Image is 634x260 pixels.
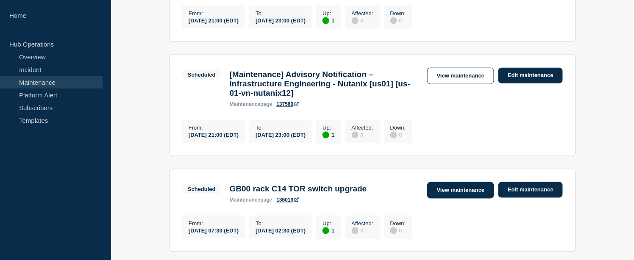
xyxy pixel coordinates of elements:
[256,220,306,227] p: To :
[256,124,306,131] p: To :
[323,124,334,131] p: Up :
[256,17,306,24] div: [DATE] 23:00 (EDT)
[188,72,216,78] div: Scheduled
[323,227,329,234] div: up
[352,132,359,138] div: disabled
[189,131,239,138] div: [DATE] 21:00 (EDT)
[188,186,216,192] div: Scheduled
[230,101,273,107] p: page
[323,220,334,227] p: Up :
[230,184,367,194] h3: GB00 rack C14 TOR switch upgrade
[323,131,334,138] div: 1
[276,101,298,107] a: 137560
[230,197,261,203] span: maintenance
[352,124,373,131] p: Affected :
[352,220,373,227] p: Affected :
[230,101,261,107] span: maintenance
[390,131,406,138] div: 0
[390,17,397,24] div: disabled
[498,68,563,83] a: Edit maintenance
[498,182,563,198] a: Edit maintenance
[390,17,406,24] div: 0
[390,227,397,234] div: disabled
[323,132,329,138] div: up
[323,10,334,17] p: Up :
[323,227,334,234] div: 1
[390,220,406,227] p: Down :
[352,17,373,24] div: 0
[352,10,373,17] p: Affected :
[352,227,373,234] div: 0
[189,124,239,131] p: From :
[230,197,273,203] p: page
[390,227,406,234] div: 0
[352,227,359,234] div: disabled
[352,131,373,138] div: 0
[427,68,494,84] a: View maintenance
[427,182,494,199] a: View maintenance
[276,197,298,203] a: 136019
[256,10,306,17] p: To :
[352,17,359,24] div: disabled
[189,220,239,227] p: From :
[189,10,239,17] p: From :
[323,17,334,24] div: 1
[256,227,306,234] div: [DATE] 02:30 (EDT)
[390,124,406,131] p: Down :
[256,131,306,138] div: [DATE] 23:00 (EDT)
[390,10,406,17] p: Down :
[189,227,239,234] div: [DATE] 07:30 (EDT)
[230,70,419,98] h3: [Maintenance] Advisory Notification – Infrastructure Engineering - Nutanix [us01] [us-01-vn-nutan...
[189,17,239,24] div: [DATE] 21:00 (EDT)
[390,132,397,138] div: disabled
[323,17,329,24] div: up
